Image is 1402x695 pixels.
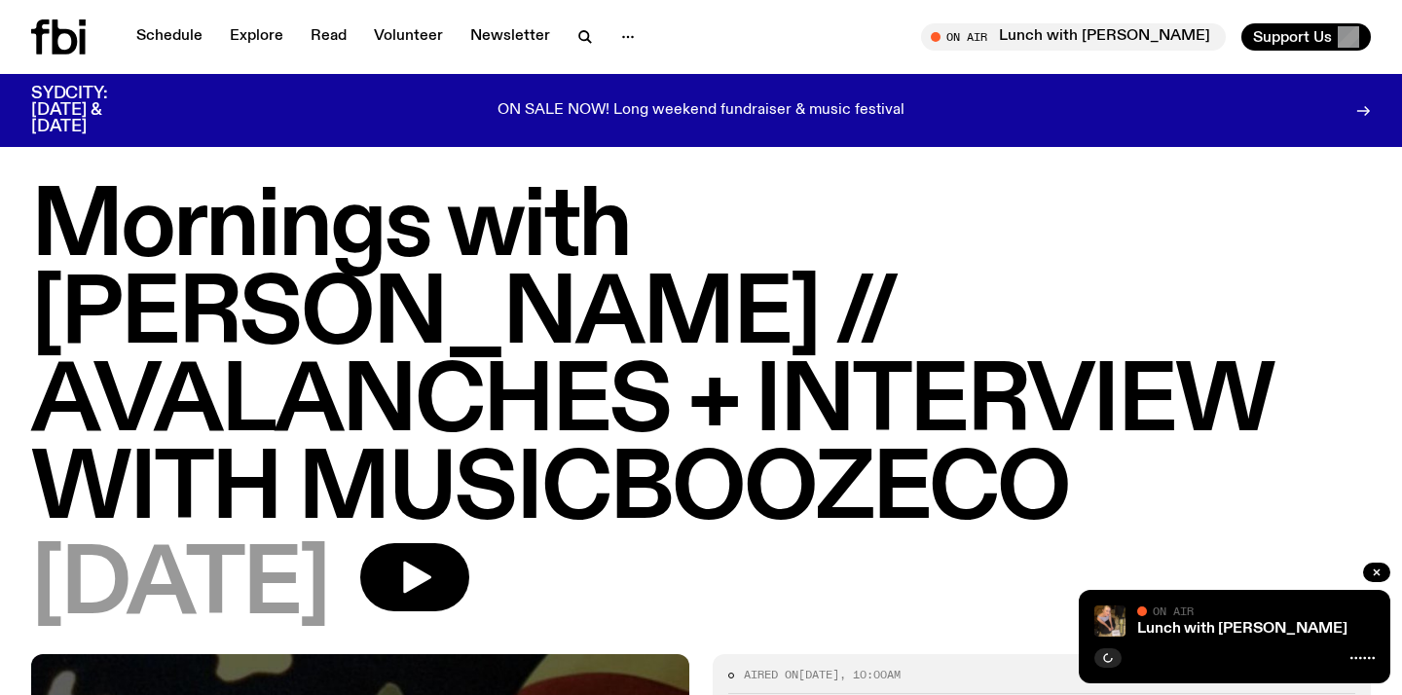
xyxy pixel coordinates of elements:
a: Lunch with [PERSON_NAME] [1137,621,1347,637]
a: Read [299,23,358,51]
span: Support Us [1253,28,1332,46]
a: Schedule [125,23,214,51]
img: SLC lunch cover [1094,605,1125,637]
span: [DATE] [798,667,839,682]
span: [DATE] [31,543,329,631]
h3: SYDCITY: [DATE] & [DATE] [31,86,156,135]
span: Aired on [744,667,798,682]
a: Newsletter [459,23,562,51]
a: Volunteer [362,23,455,51]
a: Explore [218,23,295,51]
p: ON SALE NOW! Long weekend fundraiser & music festival [498,102,904,120]
span: , 10:00am [839,667,901,682]
button: Support Us [1241,23,1371,51]
h1: Mornings with [PERSON_NAME] // AVALANCHES + INTERVIEW WITH MUSICBOOZECO [31,185,1371,535]
span: On Air [1153,604,1194,617]
button: On AirLunch with [PERSON_NAME] [921,23,1226,51]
